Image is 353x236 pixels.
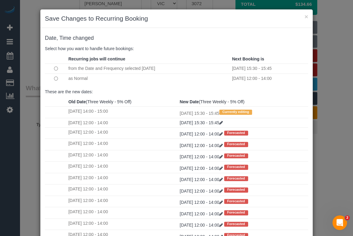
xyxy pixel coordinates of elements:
[178,97,308,107] th: (Three Weekly - 5% Off)
[45,89,308,95] p: These are the new dates:
[68,56,125,61] strong: Recurring jobs will continue
[180,154,224,159] a: [DATE] 12:00 - 14:00
[180,200,224,205] a: [DATE] 12:00 - 14:00
[67,97,178,107] th: (Three Weekly - 5% Off)
[45,35,308,41] h4: changed
[180,99,199,104] strong: New Date
[224,165,248,169] span: Forecasted
[304,13,308,20] button: ×
[180,166,224,171] a: [DATE] 12:00 - 14:00
[67,196,178,207] td: [DATE] 12:00 - 14:00
[224,131,248,135] span: Forecasted
[224,199,248,204] span: Forecasted
[178,107,308,118] td: [DATE] 15:30 - 15:45
[230,63,308,74] td: [DATE] 15:30 - 15:45
[224,142,248,147] span: Forecasted
[180,120,223,125] a: [DATE] 15:30 - 15:45
[67,207,178,218] td: [DATE] 12:00 - 14:00
[67,150,178,161] td: [DATE] 12:00 - 14:00
[224,210,248,215] span: Forecasted
[68,99,86,104] strong: Old Date
[232,56,264,61] strong: Next Booking is
[230,74,308,83] td: [DATE] 12:00 - 14:00
[67,118,178,127] td: [DATE] 12:00 - 14:00
[67,184,178,196] td: [DATE] 12:00 - 14:00
[45,46,308,52] p: Select how you want to handle future bookings:
[45,14,308,23] h3: Save Changes to Recurring Booking
[67,218,178,230] td: [DATE] 12:00 - 14:00
[345,215,350,220] span: 2
[67,173,178,184] td: [DATE] 12:00 - 14:00
[67,63,230,74] td: from the Date and Frequency selected [DATE]
[67,107,178,118] td: [DATE] 14:00 - 15:00
[67,162,178,173] td: [DATE] 12:00 - 14:00
[180,132,224,136] a: [DATE] 12:00 - 14:00
[332,215,347,230] iframe: Intercom live chat
[67,139,178,150] td: [DATE] 12:00 - 14:00
[224,176,248,181] span: Forecasted
[180,177,224,182] a: [DATE] 12:00 - 14:00
[45,35,71,41] span: Date, Time
[180,211,224,216] a: [DATE] 12:00 - 14:00
[180,189,224,193] a: [DATE] 12:00 - 14:00
[224,222,248,227] span: Forecasted
[67,74,230,83] td: as Normal
[67,127,178,139] td: [DATE] 12:00 - 14:00
[224,187,248,192] span: Forecasted
[219,110,252,115] span: Currently editing
[224,153,248,158] span: Forecasted
[180,223,224,227] a: [DATE] 12:00 - 14:00
[180,143,224,148] a: [DATE] 12:00 - 14:00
